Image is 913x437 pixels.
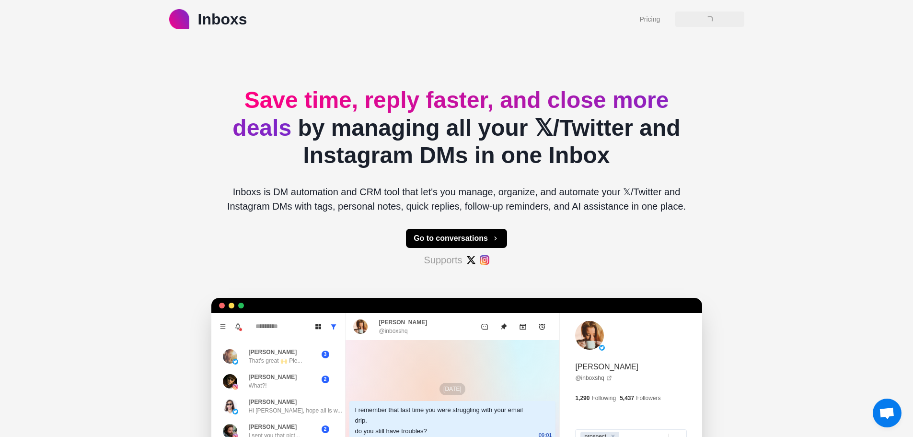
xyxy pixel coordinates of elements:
p: [DATE] [439,383,465,395]
p: What?! [249,381,267,390]
img: website_grey.svg [15,25,23,33]
button: Board View [311,319,326,334]
p: 1,290 [575,394,589,402]
button: Go to conversations [406,229,507,248]
div: Domain: [DOMAIN_NAME] [25,25,105,33]
span: 2 [322,425,329,433]
div: Keywords by Traffic [106,57,162,63]
button: Mark as unread [475,317,494,336]
p: Following [591,394,616,402]
img: picture [232,359,238,365]
p: [PERSON_NAME] [575,361,638,373]
span: 2 [322,376,329,383]
a: Pricing [639,14,660,24]
h2: by managing all your 𝕏/Twitter and Instagram DMs in one Inbox [219,86,694,169]
div: Open chat [873,399,901,427]
img: logo_orange.svg [15,15,23,23]
img: tab_keywords_by_traffic_grey.svg [95,56,103,63]
p: Followers [636,394,660,402]
a: @inboxshq [575,374,612,382]
button: Add reminder [532,317,552,336]
p: [PERSON_NAME] [249,373,297,381]
p: [PERSON_NAME] [249,423,297,431]
button: Archive [513,317,532,336]
button: Notifications [231,319,246,334]
img: picture [232,409,238,414]
button: Menu [215,319,231,334]
img: picture [223,399,237,413]
button: Show all conversations [326,319,341,334]
span: 3 [322,351,329,358]
p: Inboxs [198,8,247,31]
img: picture [223,349,237,364]
img: picture [599,345,605,351]
img: # [466,255,476,265]
p: Supports [424,253,462,267]
p: Inboxs is DM automation and CRM tool that let's you manage, organize, and automate your 𝕏/Twitter... [219,185,694,213]
p: Hi [PERSON_NAME], hope all is w... [249,406,342,415]
p: 5,437 [620,394,634,402]
button: Unpin [494,317,513,336]
p: That's great 🙌 Ple... [249,356,302,365]
p: [PERSON_NAME] [249,398,297,406]
span: Save time, reply faster, and close more deals [232,87,669,141]
img: picture [232,384,238,390]
p: [PERSON_NAME] [379,318,428,327]
div: I remember that last time you were struggling with your email drip. do you still have troubles? [355,405,535,437]
img: picture [353,319,368,334]
img: # [480,255,489,265]
div: v 4.0.25 [27,15,47,23]
a: logoInboxs [169,8,247,31]
p: [PERSON_NAME] [249,348,297,356]
p: @inboxshq [379,327,408,335]
img: tab_domain_overview_orange.svg [26,56,34,63]
img: picture [223,374,237,389]
div: Domain Overview [36,57,86,63]
img: logo [169,9,189,29]
img: picture [575,321,604,350]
